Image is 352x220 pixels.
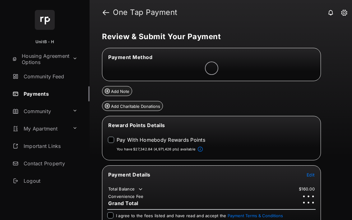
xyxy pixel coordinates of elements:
[10,173,90,188] a: Logout
[10,156,90,171] a: Contact Property
[10,86,90,101] a: Payments
[108,172,151,178] span: Payment Details
[108,54,152,60] span: Payment Method
[299,186,315,192] td: $160.00
[10,69,90,84] a: Community Feed
[116,213,283,218] span: I agree to the fees listed and have read and accept the
[35,10,55,30] img: svg+xml;base64,PHN2ZyB4bWxucz0iaHR0cDovL3d3dy53My5vcmcvMjAwMC9zdmciIHdpZHRoPSI2NCIgaGVpZ2h0PSI2NC...
[117,137,205,143] label: Pay With Homebody Rewards Points
[228,213,283,218] button: I agree to the fees listed and have read and accept the
[108,122,165,128] span: Reward Points Details
[102,33,335,40] h5: Review & Submit Your Payment
[102,86,132,96] button: Add Note
[10,121,70,136] a: My Apartment
[10,104,70,119] a: Community
[108,194,144,199] td: Convenience Fee
[102,101,163,111] button: Add Charitable Donations
[108,186,144,192] td: Total Balance
[113,9,178,16] strong: One Tap Payment
[117,147,195,152] p: You have $27,342.84 (4,971,426 pts) available
[10,52,70,66] a: Housing Agreement Options
[10,139,80,154] a: Important Links
[35,39,54,45] p: UnitB - H
[307,172,315,178] button: Edit
[108,200,138,206] span: Grand Total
